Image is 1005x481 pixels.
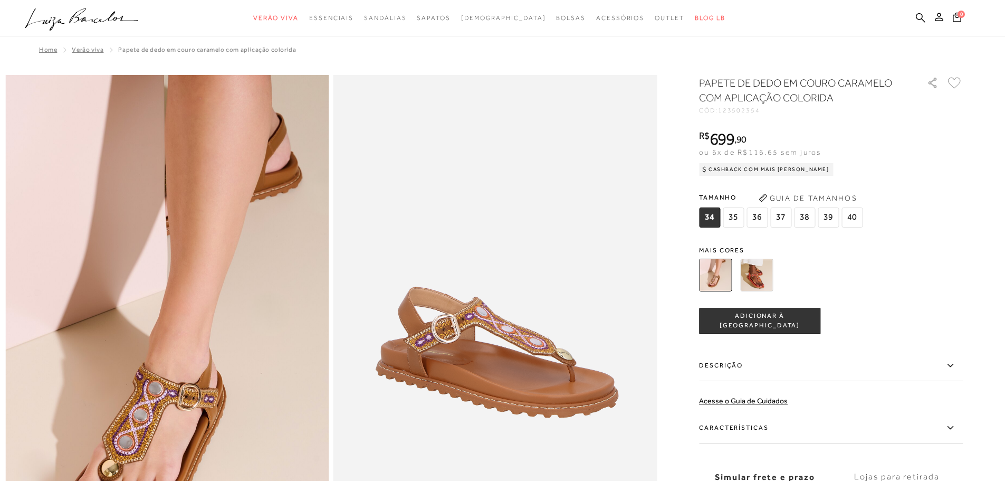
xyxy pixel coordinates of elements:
[699,308,820,334] button: ADICIONAR À [GEOGRAPHIC_DATA]
[818,208,839,228] span: 39
[655,14,684,22] span: Outlet
[699,76,897,105] h1: PAPETE DE DEDO EM COURO CARAMELO COM APLICAÇÃO COLORIDA
[699,397,788,405] a: Acesse o Guia de Cuidados
[699,208,720,228] span: 34
[461,14,546,22] span: [DEMOGRAPHIC_DATA]
[695,14,725,22] span: BLOG LB
[734,135,746,144] i: ,
[699,131,710,140] i: R$
[596,14,644,22] span: Acessórios
[253,14,299,22] span: Verão Viva
[710,129,734,148] span: 699
[699,190,865,205] span: Tamanho
[695,8,725,28] a: BLOG LB
[699,247,963,253] span: Mais cores
[556,8,586,28] a: categoryNavScreenReaderText
[309,14,353,22] span: Essenciais
[417,14,450,22] span: Sapatos
[718,107,760,114] span: 123502354
[72,46,103,53] a: Verão Viva
[309,8,353,28] a: categoryNavScreenReaderText
[699,148,821,156] span: ou 6x de R$116,65 sem juros
[118,46,296,53] span: PAPETE DE DEDO EM COURO CARAMELO COM APLICAÇÃO COLORIDA
[253,8,299,28] a: categoryNavScreenReaderText
[699,163,834,176] div: Cashback com Mais [PERSON_NAME]
[699,351,963,381] label: Descrição
[556,14,586,22] span: Bolsas
[364,14,406,22] span: Sandálias
[841,208,863,228] span: 40
[723,208,744,228] span: 35
[596,8,644,28] a: categoryNavScreenReaderText
[958,11,965,18] span: 0
[740,259,773,291] img: PAPETE DE DEDO EM COURO VERMELHO CAIENA COM APLICAÇÃO COLORIDA
[364,8,406,28] a: categoryNavScreenReaderText
[699,107,910,114] div: CÓD:
[699,413,963,444] label: Características
[755,190,860,206] button: Guia de Tamanhos
[700,312,820,330] span: ADICIONAR À [GEOGRAPHIC_DATA]
[461,8,546,28] a: noSubCategoriesText
[950,12,964,26] button: 0
[736,134,746,145] span: 90
[746,208,768,228] span: 36
[417,8,450,28] a: categoryNavScreenReaderText
[39,46,57,53] a: Home
[794,208,815,228] span: 38
[770,208,791,228] span: 37
[655,8,684,28] a: categoryNavScreenReaderText
[699,259,732,291] img: PAPETE DE DEDO EM COURO CARAMELO COM APLICAÇÃO COLORIDA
